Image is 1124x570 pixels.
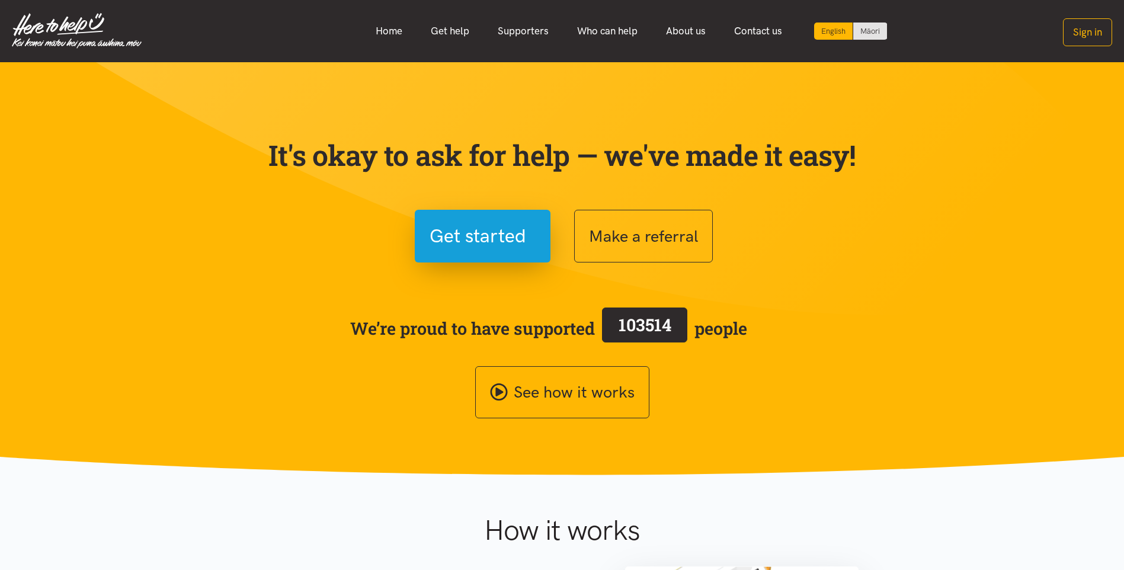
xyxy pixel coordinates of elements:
[652,18,720,44] a: About us
[619,313,671,336] span: 103514
[361,18,417,44] a: Home
[417,18,483,44] a: Get help
[574,210,713,262] button: Make a referral
[814,23,853,40] div: Current language
[1063,18,1112,46] button: Sign in
[266,138,859,172] p: It's okay to ask for help — we've made it easy!
[430,221,526,251] span: Get started
[814,23,888,40] div: Language toggle
[853,23,887,40] a: Switch to Te Reo Māori
[415,210,550,262] button: Get started
[595,305,694,351] a: 103514
[563,18,652,44] a: Who can help
[483,18,563,44] a: Supporters
[475,366,649,419] a: See how it works
[350,305,747,351] span: We’re proud to have supported people
[369,513,755,547] h1: How it works
[12,13,142,49] img: Home
[720,18,796,44] a: Contact us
